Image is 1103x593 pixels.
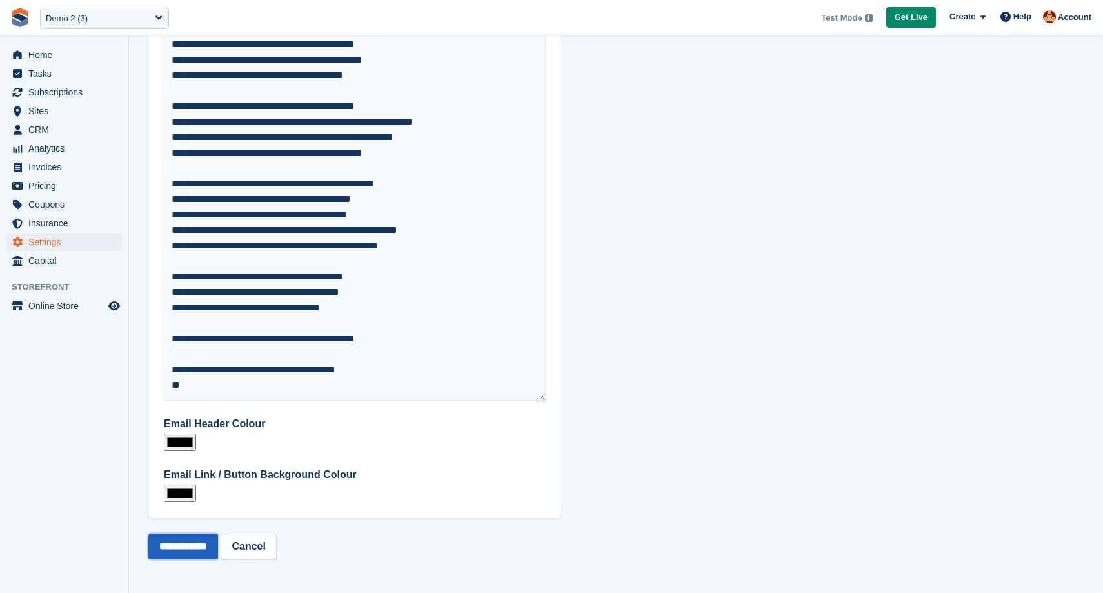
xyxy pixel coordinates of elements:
a: menu [6,214,122,232]
a: menu [6,177,122,195]
a: menu [6,297,122,315]
a: Get Live [886,7,936,28]
span: Help [1013,10,1031,23]
span: Capital [28,252,106,270]
a: menu [6,121,122,139]
a: menu [6,102,122,120]
span: CRM [28,121,106,139]
a: menu [6,233,122,251]
span: Coupons [28,196,106,214]
span: Subscriptions [28,83,106,101]
a: Cancel [221,534,276,559]
label: Email Link / Button Background Colour [164,467,546,483]
a: menu [6,139,122,157]
span: Account [1058,11,1091,24]
span: Settings [28,233,106,251]
span: Analytics [28,139,106,157]
a: Preview store [106,298,122,314]
span: Test Mode [821,12,862,25]
span: Create [949,10,975,23]
img: Monica Wagner [1043,10,1056,23]
a: menu [6,196,122,214]
a: menu [6,65,122,83]
span: Sites [28,102,106,120]
span: Insurance [28,214,106,232]
a: menu [6,158,122,176]
a: menu [6,46,122,64]
span: Get Live [895,11,928,24]
img: stora-icon-8386f47178a22dfd0bd8f6a31ec36ba5ce8667c1dd55bd0f319d3a0aa187defe.svg [10,8,30,27]
img: icon-info-grey-7440780725fd019a000dd9b08b2336e03edf1995a4989e88bcd33f0948082b44.svg [865,14,873,22]
span: Tasks [28,65,106,83]
label: Email Header Colour [164,416,546,432]
div: Demo 2 (3) [46,12,88,25]
span: Online Store [28,297,106,315]
span: Storefront [12,281,128,294]
a: menu [6,83,122,101]
span: Invoices [28,158,106,176]
span: Home [28,46,106,64]
span: Pricing [28,177,106,195]
a: menu [6,252,122,270]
